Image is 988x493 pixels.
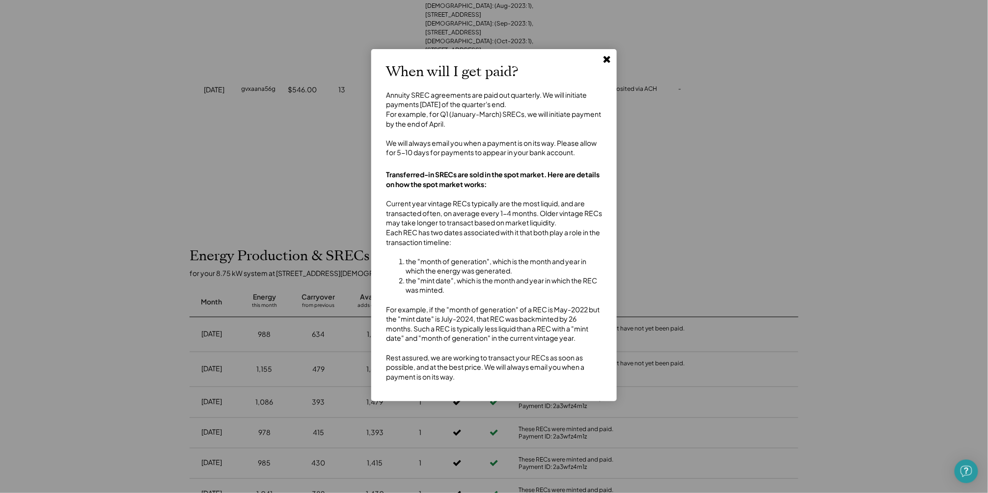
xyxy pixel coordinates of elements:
[386,64,518,81] h2: When will I get paid?
[386,170,602,189] div: Transferred-in SRECs are sold in the spot market. Here are details on how the spot market works:
[386,199,602,382] div: Current year vintage RECs typically are the most liquid, and are transacted often, on average eve...
[406,276,602,295] li: the "mint date", which is the month and year in which the REC was minted.
[386,90,602,158] div: Annuity SREC agreements are paid out quarterly. We will initiate payments [DATE] of the quarter's...
[955,460,978,483] div: Open Intercom Messenger
[406,257,602,276] li: the "month of generation", which is the month and year in which the energy was generated.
